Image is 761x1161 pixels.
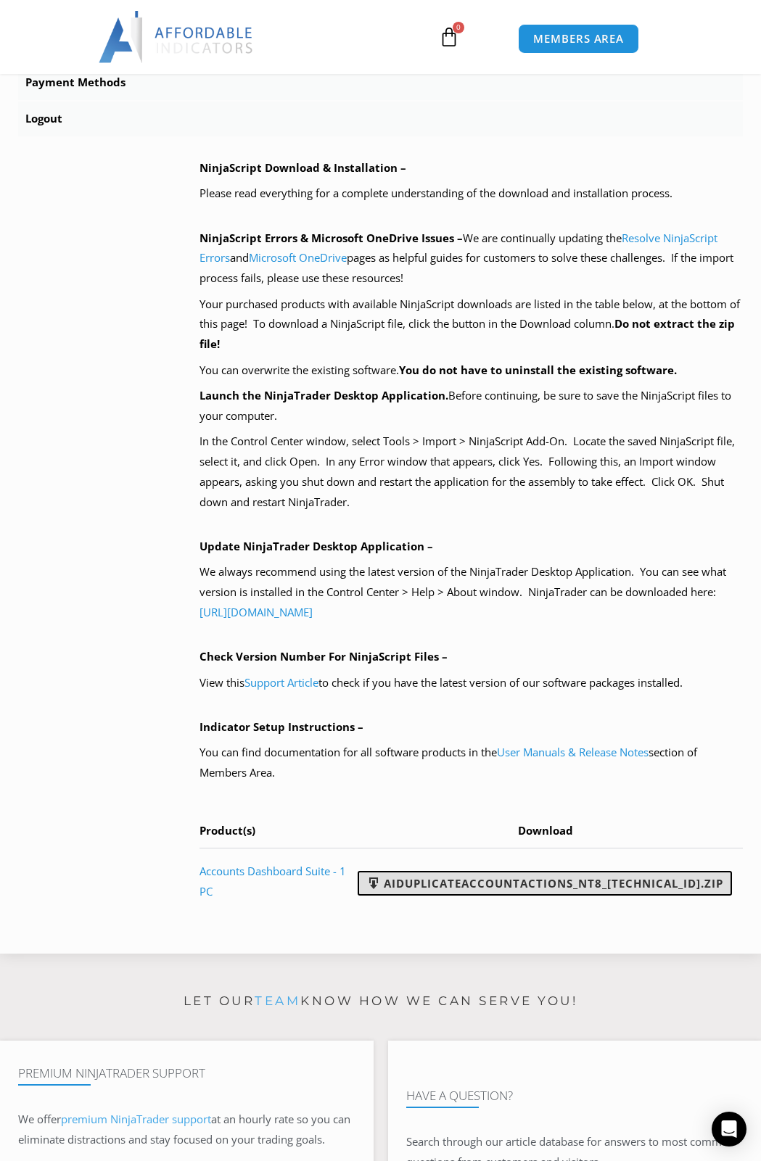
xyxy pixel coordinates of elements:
[199,649,448,664] b: Check Version Number For NinjaScript Files –
[358,871,732,896] a: AIDuplicateAccountActions_NT8_[TECHNICAL_ID].zip
[99,11,255,63] img: LogoAI | Affordable Indicators – NinjaTrader
[199,228,743,289] p: We are continually updating the and pages as helpful guides for customers to solve these challeng...
[61,1112,211,1126] a: premium NinjaTrader support
[199,388,448,402] b: Launch the NinjaTrader Desktop Application.
[199,231,463,245] b: NinjaScript Errors & Microsoft OneDrive Issues –
[199,431,743,512] p: In the Control Center window, select Tools > Import > NinjaScript Add-On. Locate the saved NinjaS...
[199,562,743,623] p: We always recommend using the latest version of the NinjaTrader Desktop Application. You can see ...
[255,993,300,1008] a: team
[199,386,743,426] p: Before continuing, be sure to save the NinjaScript files to your computer.
[199,719,363,734] b: Indicator Setup Instructions –
[249,250,347,265] a: Microsoft OneDrive
[199,605,313,619] a: [URL][DOMAIN_NAME]
[18,65,743,100] a: Payment Methods
[199,823,255,838] span: Product(s)
[518,24,639,54] a: MEMBERS AREA
[199,743,743,783] p: You can find documentation for all software products in the section of Members Area.
[453,22,464,33] span: 0
[406,1088,744,1103] h4: Have A Question?
[399,363,677,377] b: You do not have to uninstall the existing software.
[18,102,743,136] a: Logout
[497,745,649,759] a: User Manuals & Release Notes
[199,360,743,381] p: You can overwrite the existing software.
[199,539,433,553] b: Update NinjaTrader Desktop Application –
[533,33,624,44] span: MEMBERS AREA
[518,823,573,838] span: Download
[18,1112,61,1126] span: We offer
[417,16,481,58] a: 0
[712,1112,746,1146] div: Open Intercom Messenger
[18,1066,355,1081] h4: Premium NinjaTrader Support
[199,864,346,898] a: Accounts Dashboard Suite - 1 PC
[199,673,743,693] p: View this to check if you have the latest version of our software packages installed.
[199,294,743,355] p: Your purchased products with available NinjaScript downloads are listed in the table below, at th...
[199,160,406,175] b: NinjaScript Download & Installation –
[199,183,743,204] p: Please read everything for a complete understanding of the download and installation process.
[244,675,318,690] a: Support Article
